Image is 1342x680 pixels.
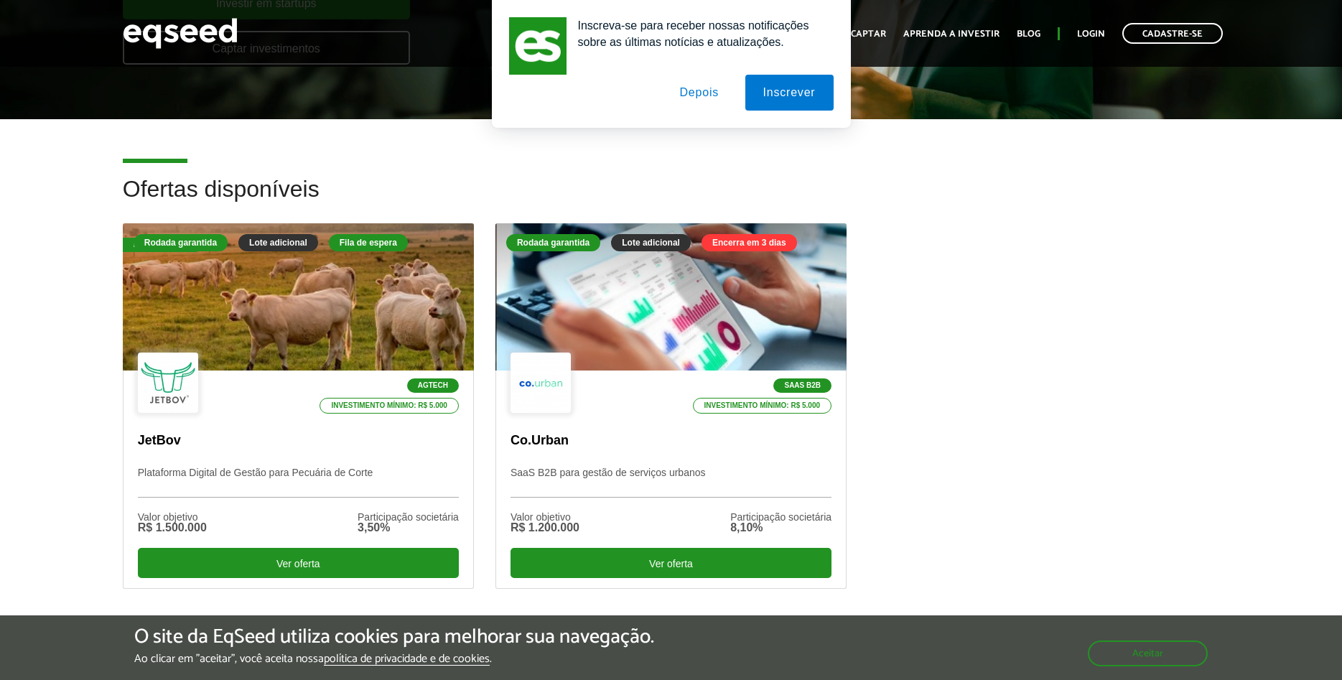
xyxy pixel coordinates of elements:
p: Investimento mínimo: R$ 5.000 [320,398,459,414]
p: SaaS B2B para gestão de serviços urbanos [511,467,831,498]
a: política de privacidade e de cookies [324,653,490,666]
a: Rodada garantida Lote adicional Encerra em 3 dias SaaS B2B Investimento mínimo: R$ 5.000 Co.Urban... [495,223,847,589]
div: Encerra em 3 dias [702,234,797,251]
div: Valor objetivo [138,512,207,522]
div: Fila de espera [329,234,408,251]
button: Aceitar [1088,641,1208,666]
div: R$ 1.200.000 [511,522,579,534]
div: 3,50% [358,522,459,534]
div: Ver oferta [138,548,459,578]
p: Investimento mínimo: R$ 5.000 [693,398,832,414]
div: Participação societária [358,512,459,522]
div: Rodada garantida [506,234,600,251]
div: Valor objetivo [511,512,579,522]
a: Fila de espera Rodada garantida Lote adicional Fila de espera Agtech Investimento mínimo: R$ 5.00... [123,223,474,589]
div: Lote adicional [611,234,691,251]
div: R$ 1.500.000 [138,522,207,534]
p: SaaS B2B [773,378,831,393]
p: Co.Urban [511,433,831,449]
div: Lote adicional [238,234,318,251]
div: Ver oferta [511,548,831,578]
h2: Ofertas disponíveis [123,177,1220,223]
button: Inscrever [745,75,834,111]
img: notification icon [509,17,567,75]
button: Depois [661,75,737,111]
div: Participação societária [730,512,831,522]
div: Fila de espera [123,238,203,252]
p: Ao clicar em "aceitar", você aceita nossa . [134,652,654,666]
div: Inscreva-se para receber nossas notificações sobre as últimas notícias e atualizações. [567,17,834,50]
div: Rodada garantida [134,234,228,251]
p: Plataforma Digital de Gestão para Pecuária de Corte [138,467,459,498]
p: Agtech [407,378,459,393]
div: 8,10% [730,522,831,534]
h5: O site da EqSeed utiliza cookies para melhorar sua navegação. [134,626,654,648]
p: JetBov [138,433,459,449]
